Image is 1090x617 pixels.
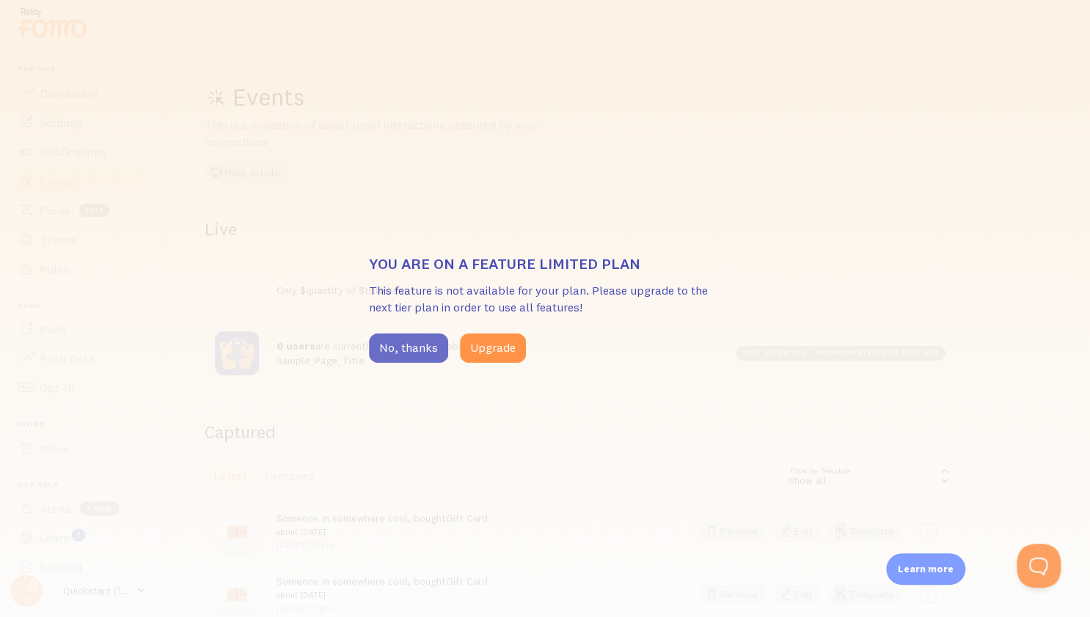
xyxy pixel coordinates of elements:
button: No, thanks [369,333,448,363]
h3: You are on a feature limited plan [369,254,721,273]
p: This feature is not available for your plan. Please upgrade to the next tier plan in order to use... [369,282,721,316]
iframe: Help Scout Beacon - Open [1017,544,1061,588]
button: Upgrade [460,333,526,363]
div: Learn more [886,553,965,585]
p: Learn more [898,562,954,576]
